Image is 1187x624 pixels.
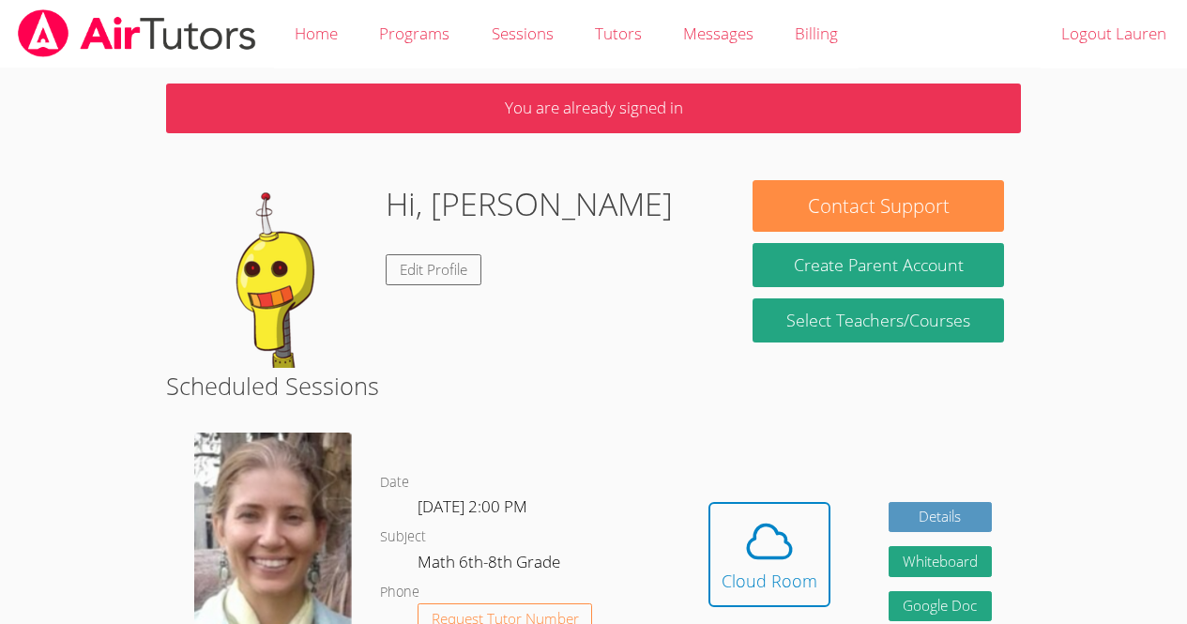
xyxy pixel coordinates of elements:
dd: Math 6th-8th Grade [418,549,564,581]
img: airtutors_banner-c4298cdbf04f3fff15de1276eac7730deb9818008684d7c2e4769d2f7ddbe033.png [16,9,258,57]
div: Cloud Room [722,568,817,594]
h1: Hi, [PERSON_NAME] [386,180,673,228]
p: You are already signed in [166,84,1021,133]
dt: Subject [380,525,426,549]
span: [DATE] 2:00 PM [418,495,527,517]
dt: Phone [380,581,419,604]
img: default.png [183,180,371,368]
a: Details [889,502,992,533]
button: Whiteboard [889,546,992,577]
a: Google Doc [889,591,992,622]
button: Cloud Room [708,502,830,607]
a: Edit Profile [386,254,481,285]
button: Create Parent Account [753,243,1003,287]
a: Select Teachers/Courses [753,298,1003,342]
dt: Date [380,471,409,495]
h2: Scheduled Sessions [166,368,1021,403]
button: Contact Support [753,180,1003,232]
span: Messages [683,23,753,44]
